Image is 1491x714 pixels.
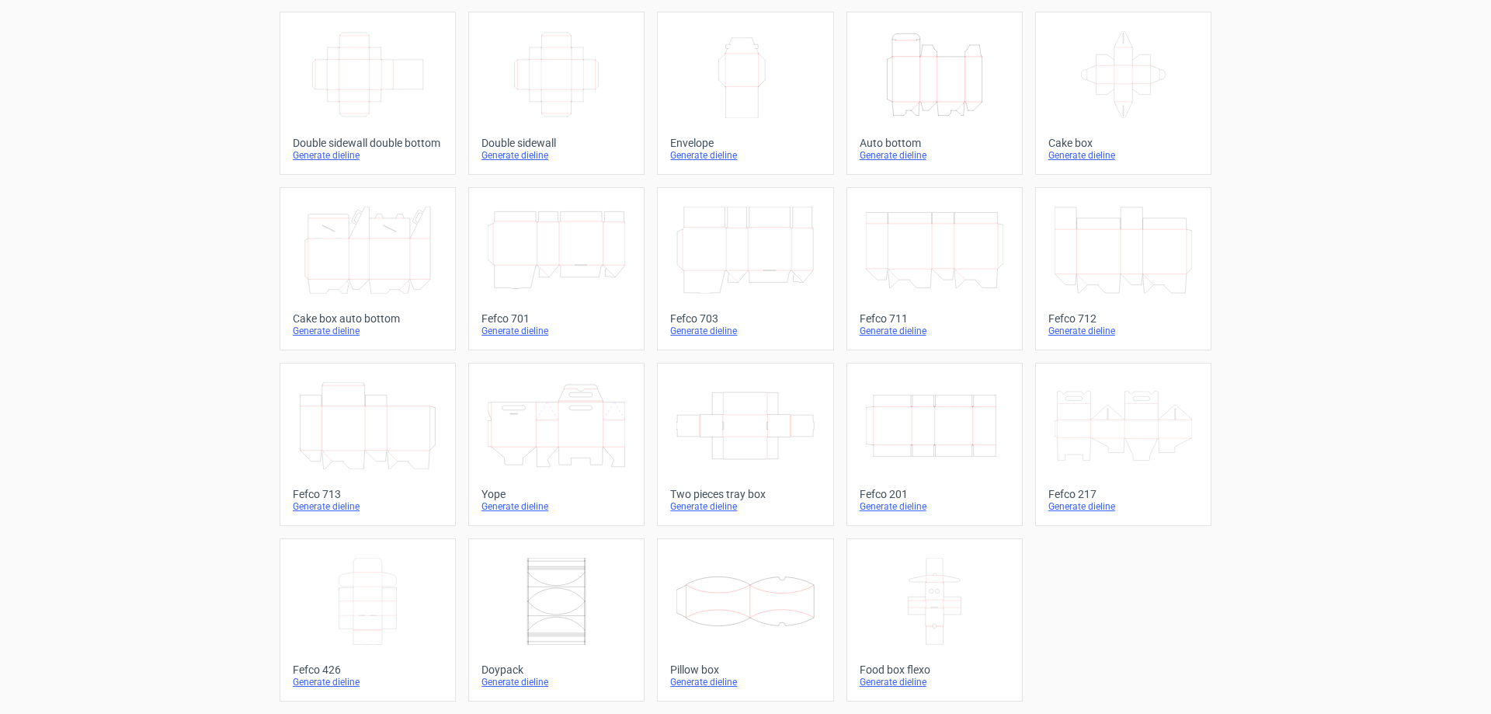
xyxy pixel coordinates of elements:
div: Fefco 711 [860,312,1010,325]
div: Food box flexo [860,663,1010,676]
div: Fefco 703 [670,312,820,325]
a: Fefco 201Generate dieline [846,363,1023,526]
div: Generate dieline [860,676,1010,688]
div: Generate dieline [1048,325,1198,337]
div: Auto bottom [860,137,1010,149]
a: EnvelopeGenerate dieline [657,12,833,175]
div: Double sidewall [481,137,631,149]
div: Fefco 217 [1048,488,1198,500]
a: Fefco 711Generate dieline [846,187,1023,350]
div: Generate dieline [860,325,1010,337]
a: Cake box auto bottomGenerate dieline [280,187,456,350]
div: Double sidewall double bottom [293,137,443,149]
a: Fefco 701Generate dieline [468,187,645,350]
a: DoypackGenerate dieline [468,538,645,702]
div: Fefco 712 [1048,312,1198,325]
div: Fefco 201 [860,488,1010,500]
div: Generate dieline [1048,149,1198,162]
div: Generate dieline [293,500,443,513]
div: Yope [481,488,631,500]
a: Fefco 703Generate dieline [657,187,833,350]
a: Double sidewall double bottomGenerate dieline [280,12,456,175]
div: Envelope [670,137,820,149]
a: Food box flexoGenerate dieline [846,538,1023,702]
a: Fefco 217Generate dieline [1035,363,1211,526]
div: Generate dieline [481,676,631,688]
div: Cake box [1048,137,1198,149]
a: Two pieces tray boxGenerate dieline [657,363,833,526]
div: Generate dieline [481,149,631,162]
div: Fefco 713 [293,488,443,500]
div: Generate dieline [293,149,443,162]
div: Fefco 426 [293,663,443,676]
div: Fefco 701 [481,312,631,325]
div: Generate dieline [481,500,631,513]
a: Double sidewallGenerate dieline [468,12,645,175]
div: Generate dieline [481,325,631,337]
div: Generate dieline [293,325,443,337]
div: Generate dieline [670,500,820,513]
div: Doypack [481,663,631,676]
div: Generate dieline [860,500,1010,513]
div: Generate dieline [1048,500,1198,513]
a: Fefco 712Generate dieline [1035,187,1211,350]
div: Generate dieline [670,676,820,688]
div: Generate dieline [670,149,820,162]
div: Pillow box [670,663,820,676]
a: Auto bottomGenerate dieline [846,12,1023,175]
a: Fefco 426Generate dieline [280,538,456,702]
div: Two pieces tray box [670,488,820,500]
a: YopeGenerate dieline [468,363,645,526]
div: Generate dieline [670,325,820,337]
div: Generate dieline [860,149,1010,162]
a: Fefco 713Generate dieline [280,363,456,526]
a: Pillow boxGenerate dieline [657,538,833,702]
a: Cake boxGenerate dieline [1035,12,1211,175]
div: Cake box auto bottom [293,312,443,325]
div: Generate dieline [293,676,443,688]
